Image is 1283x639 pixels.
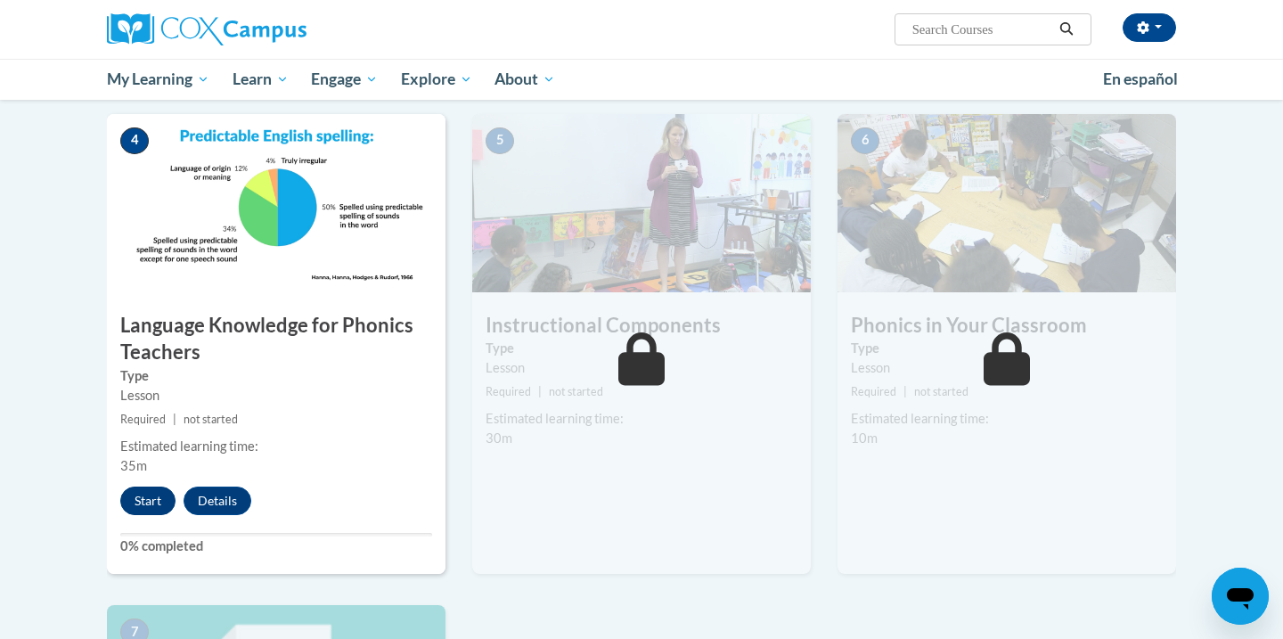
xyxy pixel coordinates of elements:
[173,413,176,426] span: |
[914,385,968,398] span: not started
[120,437,432,456] div: Estimated learning time:
[1103,70,1178,88] span: En español
[120,386,432,406] div: Lesson
[1123,13,1176,42] button: Account Settings
[472,312,811,340] h3: Instructional Components
[851,430,878,446] span: 10m
[120,366,432,386] label: Type
[120,127,149,154] span: 4
[1212,568,1269,625] iframe: Button to launch messaging window
[233,69,289,90] span: Learn
[494,69,555,90] span: About
[184,487,251,515] button: Details
[851,385,896,398] span: Required
[120,413,166,426] span: Required
[486,339,797,358] label: Type
[107,114,445,292] img: Course Image
[851,339,1163,358] label: Type
[1053,19,1080,40] button: Search
[95,59,221,100] a: My Learning
[486,358,797,378] div: Lesson
[120,487,176,515] button: Start
[184,413,238,426] span: not started
[486,430,512,446] span: 30m
[120,458,147,473] span: 35m
[107,312,445,367] h3: Language Knowledge for Phonics Teachers
[299,59,389,100] a: Engage
[903,385,907,398] span: |
[484,59,568,100] a: About
[120,537,432,556] label: 0% completed
[107,69,209,90] span: My Learning
[107,13,306,45] img: Cox Campus
[851,358,1163,378] div: Lesson
[389,59,484,100] a: Explore
[1091,61,1189,98] a: En español
[80,59,1203,100] div: Main menu
[486,127,514,154] span: 5
[851,409,1163,429] div: Estimated learning time:
[838,114,1176,292] img: Course Image
[911,19,1053,40] input: Search Courses
[107,13,445,45] a: Cox Campus
[838,312,1176,340] h3: Phonics in Your Classroom
[401,69,472,90] span: Explore
[486,385,531,398] span: Required
[221,59,300,100] a: Learn
[851,127,879,154] span: 6
[486,409,797,429] div: Estimated learning time:
[311,69,378,90] span: Engage
[472,114,811,292] img: Course Image
[549,385,603,398] span: not started
[538,385,542,398] span: |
